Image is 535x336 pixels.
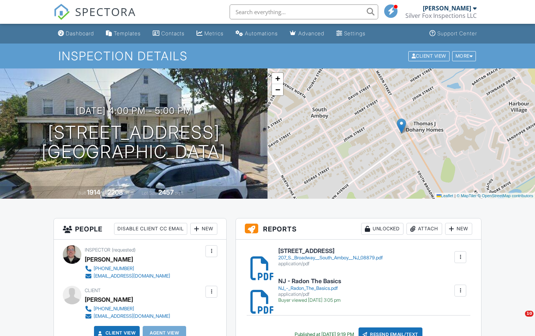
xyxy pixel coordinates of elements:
[287,27,327,41] a: Advanced
[78,190,86,196] span: Built
[112,247,136,253] span: (requested)
[233,27,281,41] a: Automations (Basic)
[397,118,406,134] img: Marker
[423,4,471,12] div: [PERSON_NAME]
[103,27,144,41] a: Templates
[85,254,133,265] div: [PERSON_NAME]
[150,27,188,41] a: Contacts
[161,30,185,36] div: Contacts
[94,313,170,319] div: [EMAIL_ADDRESS][DOMAIN_NAME]
[54,218,226,240] h3: People
[298,30,324,36] div: Advanced
[53,10,136,26] a: SPECTORA
[53,4,70,20] img: The Best Home Inspection Software - Spectora
[344,30,366,36] div: Settings
[406,223,442,235] div: Attach
[333,27,369,41] a: Settings
[272,73,283,84] a: Zoom in
[278,285,341,291] div: NJ_-_Radon_The_Basics.pdf
[361,223,403,235] div: Unlocked
[427,27,480,41] a: Support Center
[107,188,123,196] div: 2208
[66,30,94,36] div: Dashboard
[408,51,450,61] div: Client View
[452,51,476,61] div: More
[278,297,341,303] div: Buyer viewed [DATE] 3:05 pm
[85,265,170,272] a: [PHONE_NUMBER]
[230,4,378,19] input: Search everything...
[124,190,134,196] span: sq. ft.
[478,193,533,198] a: © OpenStreetMap contributors
[85,272,170,280] a: [EMAIL_ADDRESS][DOMAIN_NAME]
[236,218,481,240] h3: Reports
[457,193,477,198] a: © MapTiler
[58,49,477,63] h1: Inspection Details
[85,288,101,293] span: Client
[278,278,341,285] h6: NJ - Radon The Basics
[275,85,280,94] span: −
[190,223,217,235] div: New
[510,311,528,329] iframe: Intercom live chat
[408,53,451,58] a: Client View
[94,273,170,279] div: [EMAIL_ADDRESS][DOMAIN_NAME]
[278,278,341,303] a: NJ - Radon The Basics NJ_-_Radon_The_Basics.pdf application/pdf Buyer viewed [DATE] 3:05 pm
[275,74,280,83] span: +
[85,305,170,313] a: [PHONE_NUMBER]
[454,193,455,198] span: |
[405,12,477,19] div: Silver Fox Inspections LLC
[245,30,278,36] div: Automations
[94,306,134,312] div: [PHONE_NUMBER]
[194,27,227,41] a: Metrics
[525,311,534,317] span: 10
[278,248,383,255] h6: [STREET_ADDRESS]
[278,248,383,267] a: [STREET_ADDRESS] 207_S._Broadway__South_Amboy__NJ_08879.pdf application/pdf
[114,30,141,36] div: Templates
[272,84,283,95] a: Zoom out
[158,188,174,196] div: 2457
[278,291,341,297] div: application/pdf
[175,190,184,196] span: sq.ft.
[437,30,477,36] div: Support Center
[42,123,226,162] h1: [STREET_ADDRESS] [GEOGRAPHIC_DATA]
[114,223,187,235] div: Disable Client CC Email
[75,4,136,19] span: SPECTORA
[85,247,110,253] span: Inspector
[85,294,133,305] div: [PERSON_NAME]
[142,190,157,196] span: Lot Size
[85,313,170,320] a: [EMAIL_ADDRESS][DOMAIN_NAME]
[87,188,100,196] div: 1914
[278,255,383,261] div: 207_S._Broadway__South_Amboy__NJ_08879.pdf
[278,261,383,267] div: application/pdf
[204,30,224,36] div: Metrics
[76,106,192,116] h3: [DATE] 4:00 pm - 5:00 pm
[55,27,97,41] a: Dashboard
[437,193,453,198] a: Leaflet
[445,223,472,235] div: New
[94,266,134,272] div: [PHONE_NUMBER]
